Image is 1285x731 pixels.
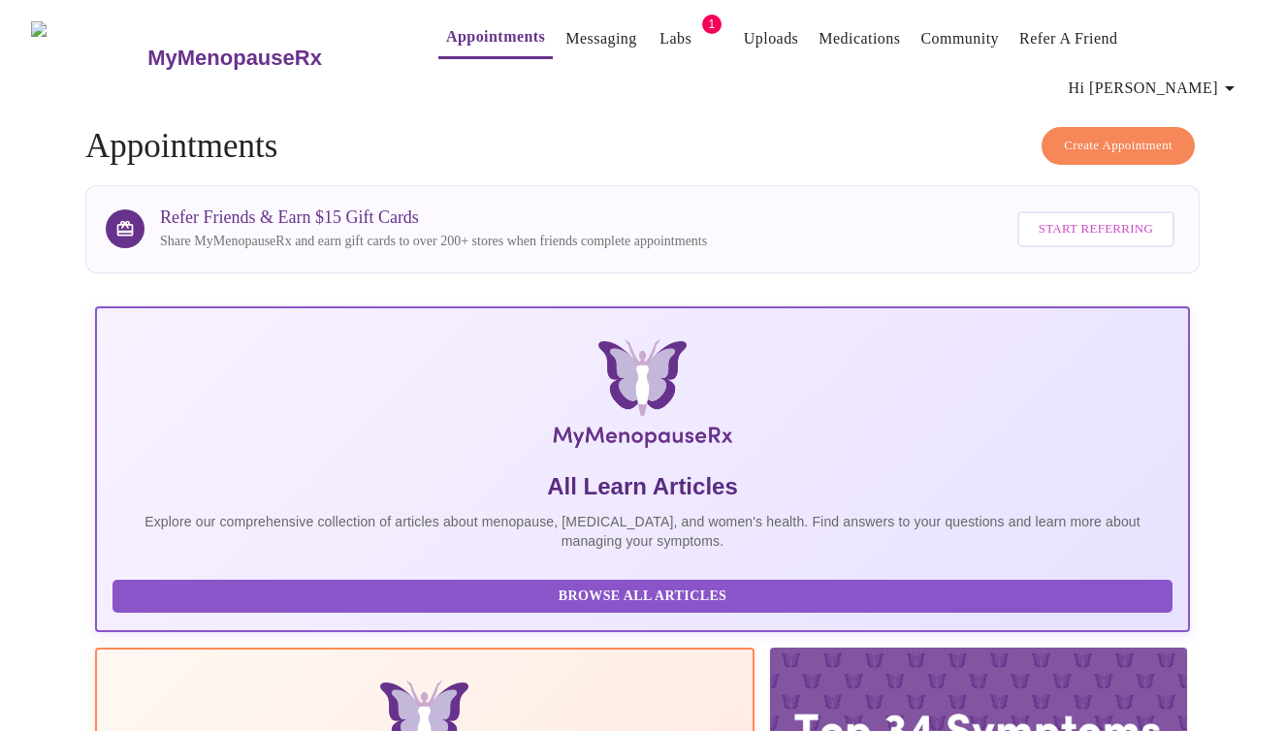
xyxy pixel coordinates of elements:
[565,25,636,52] a: Messaging
[1069,75,1241,102] span: Hi [PERSON_NAME]
[920,25,999,52] a: Community
[1039,218,1153,240] span: Start Referring
[1064,135,1173,157] span: Create Appointment
[112,587,1177,603] a: Browse All Articles
[446,23,545,50] a: Appointments
[160,232,707,251] p: Share MyMenopauseRx and earn gift cards to over 200+ stores when friends complete appointments
[147,46,322,71] h3: MyMenopauseRx
[1042,127,1195,165] button: Create Appointment
[819,25,900,52] a: Medications
[913,19,1007,58] button: Community
[1012,202,1179,257] a: Start Referring
[558,19,644,58] button: Messaging
[160,207,707,228] h3: Refer Friends & Earn $15 Gift Cards
[112,580,1173,614] button: Browse All Articles
[702,15,722,34] span: 1
[145,24,400,92] a: MyMenopauseRx
[645,19,707,58] button: Labs
[744,25,799,52] a: Uploads
[1012,19,1126,58] button: Refer a Friend
[1061,69,1249,108] button: Hi [PERSON_NAME]
[132,585,1153,609] span: Browse All Articles
[112,471,1173,502] h5: All Learn Articles
[659,25,691,52] a: Labs
[277,339,1009,456] img: MyMenopauseRx Logo
[1017,211,1174,247] button: Start Referring
[31,21,145,94] img: MyMenopauseRx Logo
[85,127,1200,166] h4: Appointments
[811,19,908,58] button: Medications
[736,19,807,58] button: Uploads
[438,17,553,59] button: Appointments
[112,512,1173,551] p: Explore our comprehensive collection of articles about menopause, [MEDICAL_DATA], and women's hea...
[1019,25,1118,52] a: Refer a Friend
